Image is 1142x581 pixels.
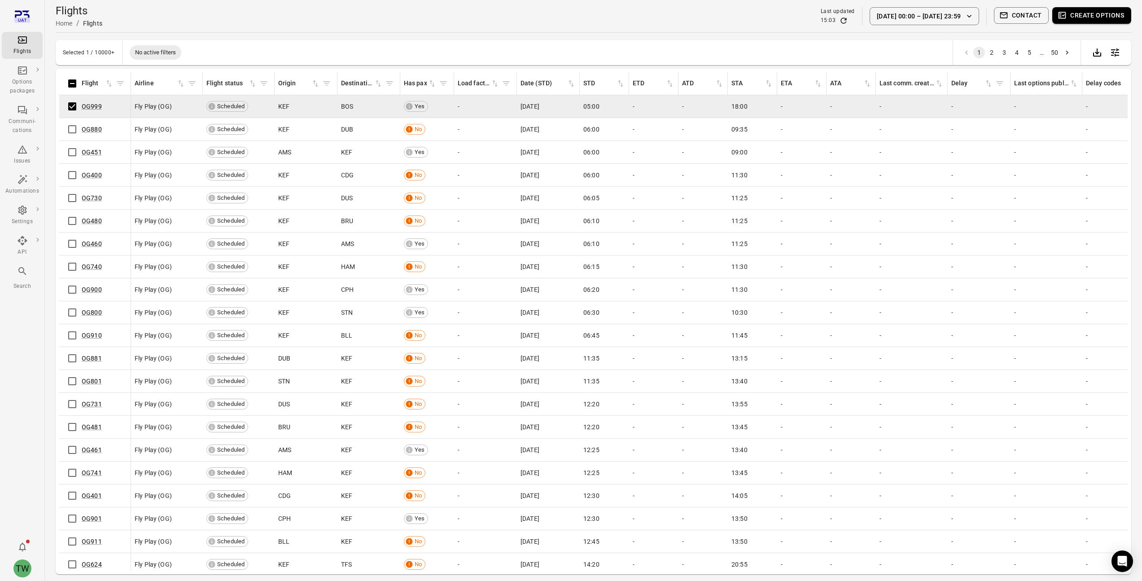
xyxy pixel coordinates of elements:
div: Delay codes [1086,79,1141,88]
span: Fly Play (OG) [135,148,172,157]
span: Fly Play (OG) [135,125,172,134]
a: OG999 [82,103,102,110]
span: Scheduled [214,171,248,180]
div: - [781,262,823,271]
div: - [633,194,675,202]
a: OG740 [82,263,102,270]
div: ATD [682,79,715,88]
button: Filter by load factor [499,77,513,90]
span: No [411,217,425,225]
span: Fly Play (OG) [135,171,172,180]
div: - [781,148,823,157]
a: OG911 [82,538,102,545]
div: Sort by last communication created in ascending order [879,79,944,88]
div: ATA [830,79,863,88]
div: - [682,171,724,180]
button: Filter by airline [185,77,199,90]
a: OG481 [82,423,102,431]
div: - [830,216,872,225]
div: Airline [135,79,176,88]
div: - [682,262,724,271]
div: Origin [278,79,311,88]
span: KEF [278,239,289,248]
span: 11:25 [731,194,748,202]
span: No [411,194,425,202]
span: 06:15 [583,262,599,271]
span: DUS [341,194,353,202]
span: Scheduled [214,263,248,271]
div: Sort by ATD in ascending order [682,79,724,88]
span: ETA [781,79,823,88]
div: Search [5,282,39,291]
button: Filter by flight status [257,77,271,90]
span: Last comm. created [879,79,944,88]
button: Search [2,263,43,293]
span: Filter by origin [320,77,333,90]
div: - [951,216,1007,225]
div: Selected 1 / 10000+ [63,49,115,56]
span: KEF [278,262,289,271]
div: - [1086,239,1142,248]
div: - [458,171,513,180]
span: Scheduled [214,286,248,294]
span: Last options published [1014,79,1078,88]
div: - [458,102,513,111]
span: Yes [411,240,428,248]
div: Sort by origin in ascending order [278,79,320,88]
div: - [951,194,1007,202]
a: OG400 [82,172,102,179]
div: Has pax [404,79,428,88]
button: Go to page 2 [986,47,998,58]
div: - [879,285,944,294]
span: Date (STD) [521,79,576,88]
div: - [1014,194,1079,202]
div: - [633,148,675,157]
span: BRU [341,216,353,225]
button: Create options [1052,7,1131,24]
div: Options packages [5,78,39,96]
div: - [458,216,513,225]
span: 06:00 [583,148,599,157]
span: Fly Play (OG) [135,262,172,271]
span: [DATE] [521,285,539,294]
div: TW [13,559,31,577]
span: STD [583,79,625,88]
h1: Flights [56,4,102,18]
span: Origin [278,79,320,88]
div: - [633,125,675,134]
a: OG901 [82,515,102,522]
span: KEF [278,102,289,111]
span: 06:10 [583,216,599,225]
div: - [830,308,872,317]
div: - [682,239,724,248]
a: Settings [2,202,43,229]
span: 11:25 [731,239,748,248]
div: Sort by STA in ascending order [731,79,773,88]
button: Filter by has pax [437,77,450,90]
span: No active filters [130,48,182,57]
span: Yes [411,286,428,294]
div: - [1014,102,1079,111]
div: - [682,216,724,225]
div: - [951,148,1007,157]
span: [DATE] [521,148,539,157]
span: Scheduled [214,194,248,202]
button: Open table configuration [1106,44,1124,62]
div: STD [583,79,616,88]
div: Sort by ETA in ascending order [781,79,823,88]
span: 05:00 [583,102,599,111]
span: AMS [341,239,354,248]
a: OG461 [82,446,102,453]
div: - [830,148,872,157]
span: 09:35 [731,125,748,134]
span: [DATE] [521,102,539,111]
div: 15:03 [821,16,836,25]
button: Refresh data [839,16,848,25]
div: Load factor [458,79,490,88]
div: - [781,239,823,248]
div: - [1014,239,1079,248]
span: [DATE] [521,194,539,202]
span: Destination [341,79,383,88]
